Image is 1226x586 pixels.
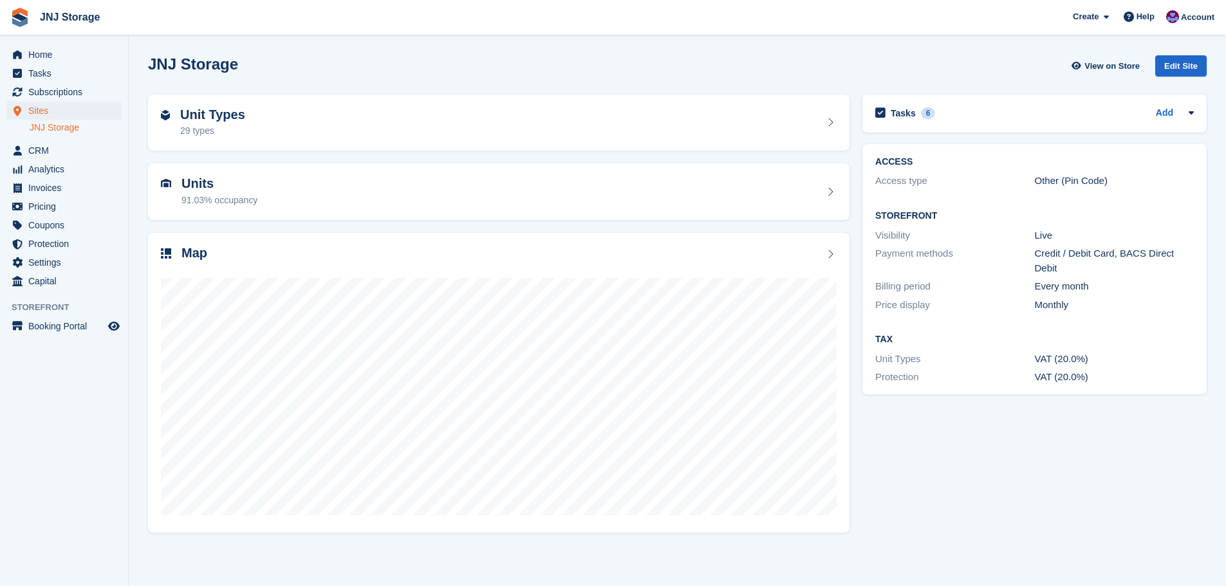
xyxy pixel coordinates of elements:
h2: Tasks [891,107,916,119]
span: Sites [28,102,106,120]
span: Pricing [28,197,106,215]
div: Visibility [875,228,1034,243]
span: Settings [28,253,106,271]
a: menu [6,235,122,253]
div: Payment methods [875,246,1034,275]
a: JNJ Storage [30,122,122,134]
div: Edit Site [1155,55,1207,77]
span: Create [1073,10,1099,23]
div: 6 [921,107,936,119]
img: unit-icn-7be61d7bf1b0ce9d3e12c5938cc71ed9869f7b940bace4675aadf7bd6d80202e.svg [161,179,171,188]
div: 91.03% occupancy [181,194,257,207]
span: Account [1181,11,1214,24]
a: Edit Site [1155,55,1207,82]
a: Unit Types 29 types [148,95,850,151]
span: Subscriptions [28,83,106,101]
div: Monthly [1035,298,1194,313]
a: menu [6,317,122,335]
span: Invoices [28,179,106,197]
span: Storefront [12,301,128,314]
span: Tasks [28,64,106,82]
a: menu [6,253,122,271]
img: stora-icon-8386f47178a22dfd0bd8f6a31ec36ba5ce8667c1dd55bd0f319d3a0aa187defe.svg [10,8,30,27]
a: JNJ Storage [35,6,105,28]
a: Preview store [106,318,122,334]
div: Every month [1035,279,1194,294]
h2: Tax [875,334,1194,345]
div: Access type [875,174,1034,188]
a: View on Store [1070,55,1145,77]
h2: ACCESS [875,157,1194,167]
a: menu [6,64,122,82]
img: unit-type-icn-2b2737a686de81e16bb02015468b77c625bbabd49415b5ef34ead5e3b44a266d.svg [161,110,170,120]
h2: JNJ Storage [148,55,238,73]
span: Booking Portal [28,317,106,335]
a: menu [6,83,122,101]
div: Price display [875,298,1034,313]
h2: Storefront [875,211,1194,221]
a: Map [148,233,850,533]
a: menu [6,272,122,290]
a: menu [6,179,122,197]
h2: Unit Types [180,107,245,122]
span: Analytics [28,160,106,178]
span: Home [28,46,106,64]
span: Coupons [28,216,106,234]
div: VAT (20.0%) [1035,370,1194,385]
a: menu [6,197,122,215]
img: Jonathan Scrase [1166,10,1179,23]
div: 29 types [180,124,245,138]
div: VAT (20.0%) [1035,352,1194,367]
span: Capital [28,272,106,290]
div: Unit Types [875,352,1034,367]
div: Other (Pin Code) [1035,174,1194,188]
div: Live [1035,228,1194,243]
a: Units 91.03% occupancy [148,163,850,220]
a: menu [6,160,122,178]
div: Protection [875,370,1034,385]
a: menu [6,142,122,160]
span: Help [1137,10,1155,23]
a: menu [6,216,122,234]
span: CRM [28,142,106,160]
a: Add [1156,106,1173,121]
div: Billing period [875,279,1034,294]
span: View on Store [1084,60,1140,73]
span: Protection [28,235,106,253]
h2: Map [181,246,207,261]
img: map-icn-33ee37083ee616e46c38cad1a60f524a97daa1e2b2c8c0bc3eb3415660979fc1.svg [161,248,171,259]
h2: Units [181,176,257,191]
div: Credit / Debit Card, BACS Direct Debit [1035,246,1194,275]
a: menu [6,46,122,64]
a: menu [6,102,122,120]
